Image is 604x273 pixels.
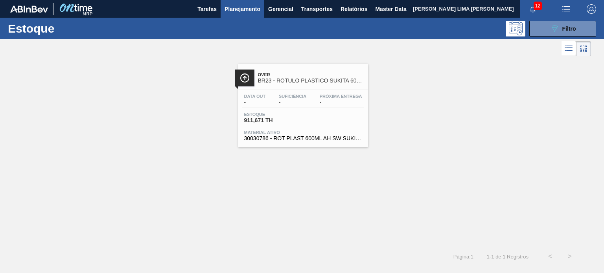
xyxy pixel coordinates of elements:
[244,112,299,117] span: Estoque
[506,21,525,37] div: Pogramando: nenhum usuário selecionado
[232,58,372,147] a: ÍconeOverBR23 - RÓTULO PLÁSTICO SUKITA 600ML AHData out-Suficiência-Próxima Entrega-Estoque911,67...
[587,4,596,14] img: Logout
[244,99,266,105] span: -
[244,94,266,99] span: Data out
[244,117,299,123] span: 911,671 TH
[197,4,217,14] span: Tarefas
[562,4,571,14] img: userActions
[240,73,250,83] img: Ícone
[520,4,545,15] button: Notificações
[320,94,362,99] span: Próxima Entrega
[375,4,406,14] span: Master Data
[534,2,542,10] span: 12
[268,4,293,14] span: Gerencial
[225,4,260,14] span: Planejamento
[244,136,362,141] span: 30030786 - ROT PLAST 600ML AH SW SUKITA NIV24
[560,247,580,266] button: >
[279,94,306,99] span: Suficiência
[258,72,364,77] span: Over
[576,41,591,56] div: Visão em Cards
[258,78,364,84] span: BR23 - RÓTULO PLÁSTICO SUKITA 600ML AH
[341,4,367,14] span: Relatórios
[10,5,48,13] img: TNhmsLtSVTkK8tSr43FrP2fwEKptu5GPRR3wAAAABJRU5ErkJggg==
[562,41,576,56] div: Visão em Lista
[8,24,121,33] h1: Estoque
[244,130,362,135] span: Material ativo
[562,26,576,32] span: Filtro
[453,254,473,260] span: Página : 1
[320,99,362,105] span: -
[279,99,306,105] span: -
[301,4,333,14] span: Transportes
[540,247,560,266] button: <
[529,21,596,37] button: Filtro
[485,254,528,260] span: 1 - 1 de 1 Registros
